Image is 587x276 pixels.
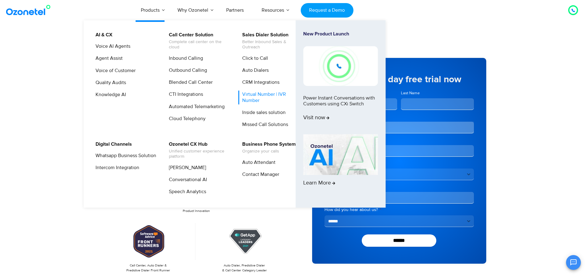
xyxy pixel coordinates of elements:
[165,67,208,74] a: Outbound Calling
[301,3,353,18] a: Request a Demo
[238,55,269,62] a: Click to Call
[104,263,193,273] p: Call Center, Auto Dialer & Predictive Dialer Front Runner
[238,140,297,155] a: Business Phone SystemOrganize your calls
[401,90,474,96] label: Last Name
[169,39,230,50] span: Complete call center on the cloud
[165,176,208,184] a: Conversational AI
[165,31,230,51] a: Call Center SolutionComplete call center on the cloud
[238,159,276,166] a: Auto Attendant
[303,46,378,86] img: New-Project-17.png
[92,43,131,50] a: Voice AI Agents
[200,263,289,273] p: Auto Dialer, Predictive Dialer & Call Center Category Leader
[92,164,140,172] a: Intercom Integration
[165,115,206,123] a: Cloud Telephony
[303,180,335,187] span: Learn More
[238,171,280,178] a: Contact Manager
[92,140,133,148] a: Digital Channels
[303,134,378,197] a: Learn More
[238,79,280,86] a: CRM Integrations
[92,55,124,62] a: Agent Assist
[303,31,378,132] a: New Product LaunchPower Instant Conversations with Customers using CXi SwitchVisit now
[238,67,270,74] a: Auto Dialers
[92,67,137,75] a: Voice of Customer
[165,55,204,62] a: Inbound Calling
[324,207,474,213] label: How did you hear about us?
[165,140,230,160] a: Ozonetel CX HubUnified customer experience platform
[324,113,474,119] label: Business Email
[303,115,329,121] span: Visit now
[238,91,304,104] a: Virtual Number | IVR Number
[324,160,474,166] label: Country
[92,152,157,160] a: Whatsapp Business Solution
[238,121,289,128] a: Missed Call Solutions
[165,188,207,196] a: Speech Analytics
[92,79,127,87] a: Quality Audits
[92,91,127,99] a: Knowledge AI
[238,31,304,51] a: Sales Dialer SolutionBetter Inbound Sales & Outreach
[324,183,474,189] label: Phone
[242,149,296,154] span: Organize your calls
[303,134,378,175] img: AI
[165,103,226,111] a: Automated Telemarketing
[238,109,287,116] a: Inside sales solution
[92,31,113,39] a: AI & CX
[324,136,474,143] label: Company Name
[165,164,207,172] a: [PERSON_NAME]
[324,75,474,84] h5: Start your 7 day free trial now
[566,255,581,270] button: Open chat
[165,91,204,98] a: CTI Integrations
[242,39,303,50] span: Better Inbound Sales & Outreach
[165,79,214,86] a: Blended Call Center
[169,149,230,159] span: Unified customer experience platform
